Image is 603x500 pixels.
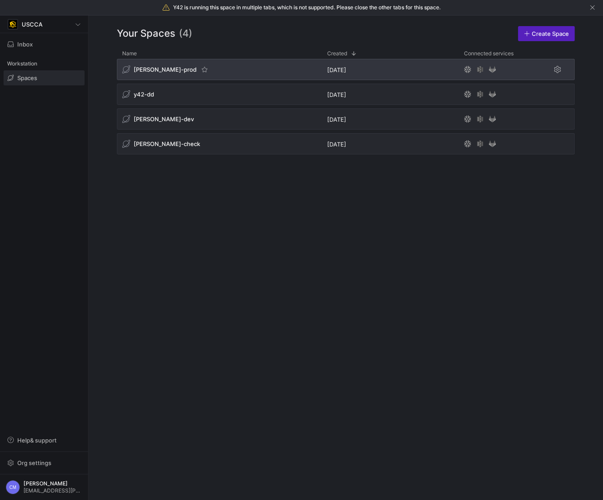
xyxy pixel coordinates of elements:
[117,59,575,84] div: Press SPACE to select this row.
[17,437,57,444] span: Help & support
[327,141,346,148] span: [DATE]
[327,116,346,123] span: [DATE]
[17,41,33,48] span: Inbox
[4,460,85,467] a: Org settings
[173,4,441,11] span: Y42 is running this space in multiple tabs, which is not supported. Please close the other tabs f...
[179,26,192,41] span: (4)
[117,84,575,108] div: Press SPACE to select this row.
[518,26,575,41] a: Create Space
[8,20,17,29] img: https://storage.googleapis.com/y42-prod-data-exchange/images/uAsz27BndGEK0hZWDFeOjoxA7jCwgK9jE472...
[4,37,85,52] button: Inbox
[327,50,347,57] span: Created
[532,30,569,37] span: Create Space
[4,478,85,496] button: CM[PERSON_NAME][EMAIL_ADDRESS][PERSON_NAME][DOMAIN_NAME]
[4,70,85,85] a: Spaces
[17,74,37,81] span: Spaces
[122,50,137,57] span: Name
[134,115,194,123] span: [PERSON_NAME]-dev
[117,133,575,158] div: Press SPACE to select this row.
[4,433,85,448] button: Help& support
[327,66,346,73] span: [DATE]
[22,21,43,28] span: USCCA
[134,140,200,147] span: [PERSON_NAME]-check
[6,480,20,494] div: CM
[17,459,51,466] span: Org settings
[327,91,346,98] span: [DATE]
[464,50,514,57] span: Connected services
[117,108,575,133] div: Press SPACE to select this row.
[23,481,82,487] span: [PERSON_NAME]
[4,57,85,70] div: Workstation
[117,26,175,41] span: Your Spaces
[134,66,197,73] span: [PERSON_NAME]-prod
[134,91,154,98] span: y42-dd
[23,488,82,494] span: [EMAIL_ADDRESS][PERSON_NAME][DOMAIN_NAME]
[4,455,85,470] button: Org settings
